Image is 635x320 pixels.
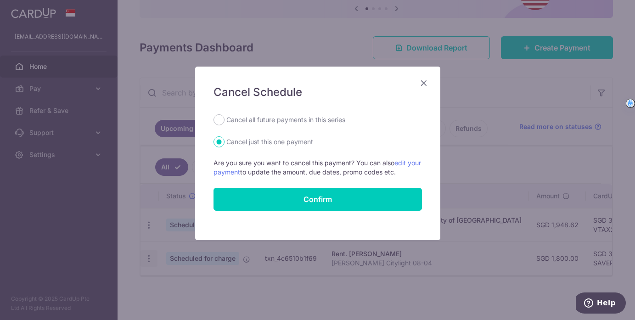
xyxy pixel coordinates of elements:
[214,158,422,177] p: Are you sure you want to cancel this payment? You can also to update the amount, due dates, promo...
[576,292,626,315] iframe: Opens a widget where you can find more information
[226,114,345,125] label: Cancel all future payments in this series
[214,188,422,211] button: Confirm
[226,136,313,147] label: Cancel just this one payment
[418,78,429,89] button: Close
[214,85,422,100] h5: Cancel Schedule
